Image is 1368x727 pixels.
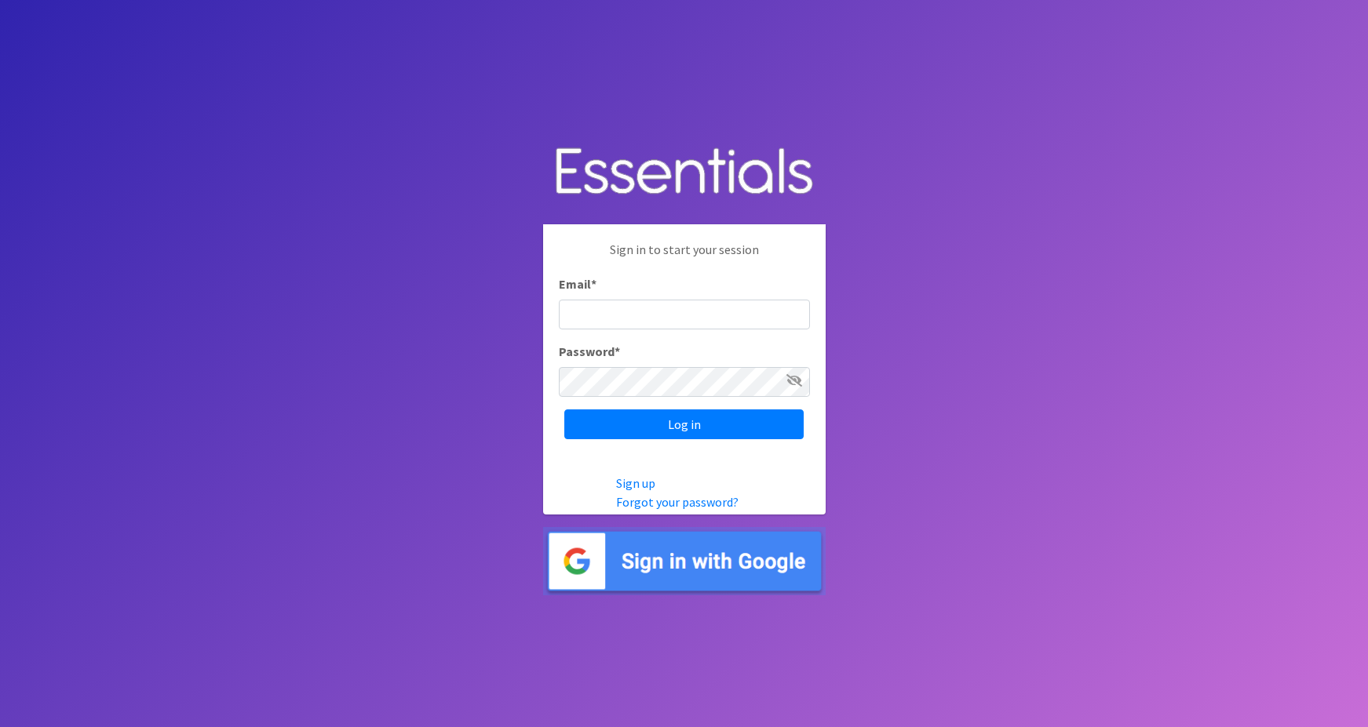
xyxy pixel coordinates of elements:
[559,240,810,274] p: Sign in to start your session
[543,527,826,595] img: Sign in with Google
[615,344,620,359] abbr: required
[564,409,804,439] input: Log in
[616,494,739,510] a: Forgot your password?
[616,475,655,491] a: Sign up
[559,342,620,361] label: Password
[591,276,596,292] abbr: required
[543,132,826,213] img: Human Essentials
[559,274,596,293] label: Email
